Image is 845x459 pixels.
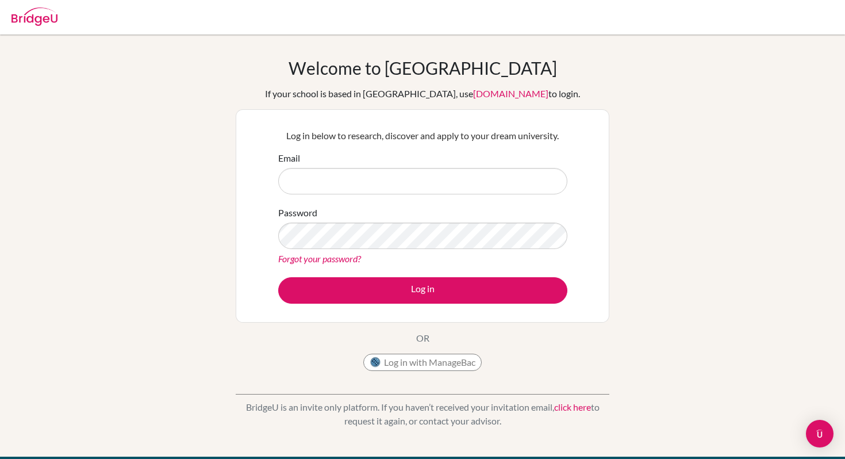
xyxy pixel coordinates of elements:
[278,253,361,264] a: Forgot your password?
[278,277,567,304] button: Log in
[11,7,57,26] img: Bridge-U
[278,206,317,220] label: Password
[236,400,609,428] p: BridgeU is an invite only platform. If you haven’t received your invitation email, to request it ...
[416,331,429,345] p: OR
[289,58,557,78] h1: Welcome to [GEOGRAPHIC_DATA]
[278,151,300,165] label: Email
[265,87,580,101] div: If your school is based in [GEOGRAPHIC_DATA], use to login.
[806,420,834,447] div: Open Intercom Messenger
[278,129,567,143] p: Log in below to research, discover and apply to your dream university.
[473,88,548,99] a: [DOMAIN_NAME]
[554,401,591,412] a: click here
[363,354,482,371] button: Log in with ManageBac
